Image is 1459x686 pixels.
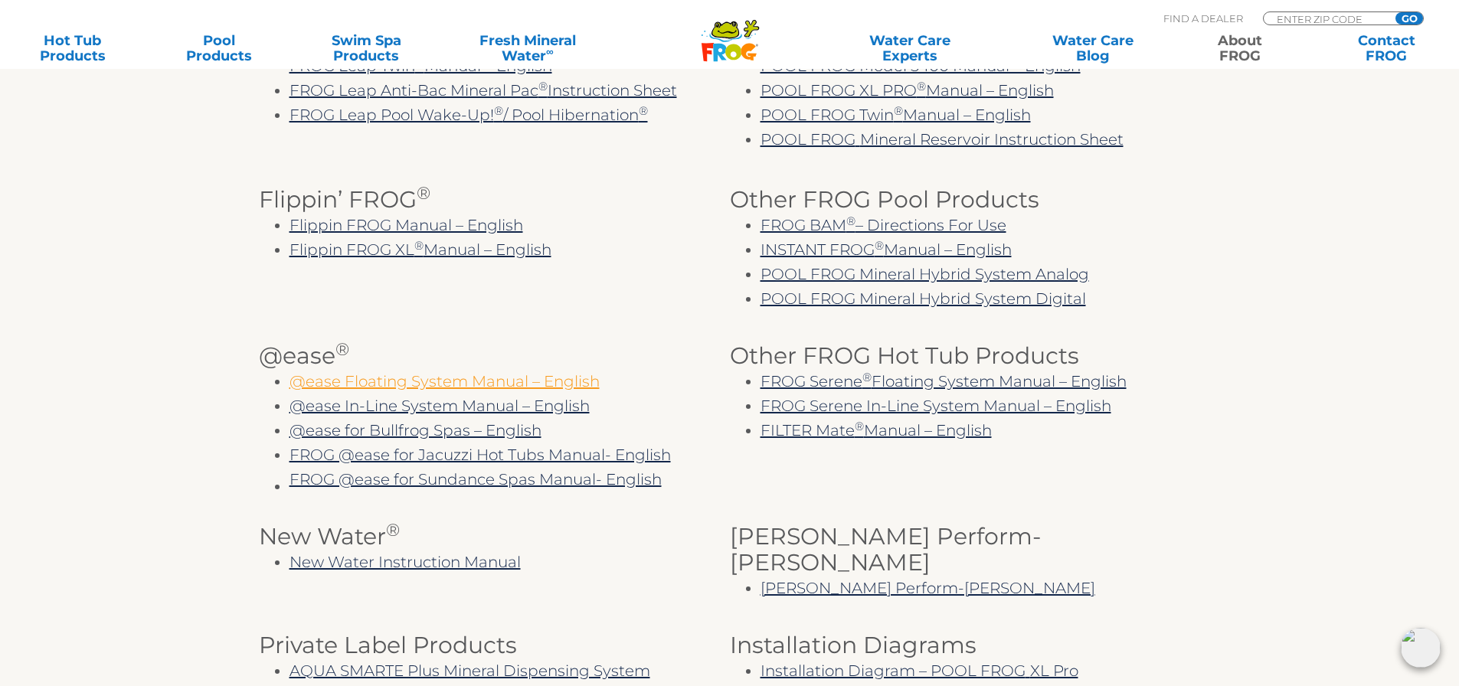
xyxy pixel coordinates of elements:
[1035,33,1150,64] a: Water CareBlog
[761,106,1031,124] a: POOL FROG Twin®Manual – English
[1275,12,1379,25] input: Zip Code Form
[761,421,855,439] a: FILTER Mate
[259,187,730,213] h3: Flippin’ FROG
[875,238,884,253] sup: ®
[335,338,349,360] sup: ®
[290,397,590,415] a: @ease In-Line System Manual – English
[259,632,730,658] h3: Private Label Products
[761,216,1006,234] a: FROG BAM®– Directions For Use
[846,214,855,228] sup: ®
[761,130,1124,149] a: POOL FROGMineral Reservoir Instruction Sheet
[1163,11,1243,25] p: Find A Dealer
[290,446,671,464] a: FROG @ease for Jacuzzi Hot Tubs Manual- English
[730,524,1201,576] h3: [PERSON_NAME] Perform-[PERSON_NAME]
[290,216,523,234] a: Flippin FROG Manual – English
[290,553,521,571] a: New Water Instruction Manual
[917,79,926,93] sup: ®
[761,289,1086,308] a: POOL FROG Mineral Hybrid System Digital
[290,372,600,390] a: @ease Floating System Manual – English
[290,661,650,680] a: AQUA SMARTE Plus Mineral Dispensing System
[855,419,864,433] sup: ®
[309,33,424,64] a: Swim SpaProducts
[1330,33,1444,64] a: ContactFROG
[290,81,677,100] a: FROG Leap Anti-Bac Mineral Pac®Instruction Sheet
[494,103,503,118] sup: ®
[1183,33,1297,64] a: AboutFROG
[761,579,1095,597] a: [PERSON_NAME] Perform-[PERSON_NAME]
[259,343,730,369] h3: @ease
[290,470,662,488] a: FROG @ease for Sundance Spas Manual- English
[538,79,548,93] sup: ®
[730,343,1201,369] h3: Other FROG Hot Tub Products
[1401,628,1441,668] img: openIcon
[162,33,276,64] a: PoolProducts
[546,45,554,57] sup: ∞
[639,103,648,118] sup: ®
[761,240,1012,259] a: INSTANT FROG®Manual – English
[414,238,424,253] sup: ®
[761,397,1111,415] a: FROG Serene In-Line System Manual – English
[761,372,1127,390] a: FROG Serene®Floating System Manual – English
[761,81,1054,100] a: POOL FROG XL PRO®Manual – English
[894,103,903,118] sup: ®
[1395,12,1423,24] input: GO
[417,182,430,204] sup: ®
[864,421,992,439] a: Manual – English
[817,33,1003,64] a: Water CareExperts
[15,33,129,64] a: Hot TubProducts
[862,370,872,384] sup: ®
[290,240,551,259] a: Flippin FROG XL®Manual – English
[456,33,599,64] a: Fresh MineralWater∞
[386,519,400,541] sup: ®
[730,187,1201,213] h3: Other FROG Pool Products
[290,421,541,439] a: @ease for Bullfrog Spas – English
[855,421,864,439] a: ®
[730,632,1201,658] h3: Installation Diagrams
[290,106,648,124] a: FROG Leap Pool Wake-Up!®/ Pool Hibernation®
[761,265,1089,283] a: POOL FROG Mineral Hybrid System Analog
[259,524,730,550] h3: New Water
[761,661,1078,680] a: Installation Diagram – POOL FROGXL Pro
